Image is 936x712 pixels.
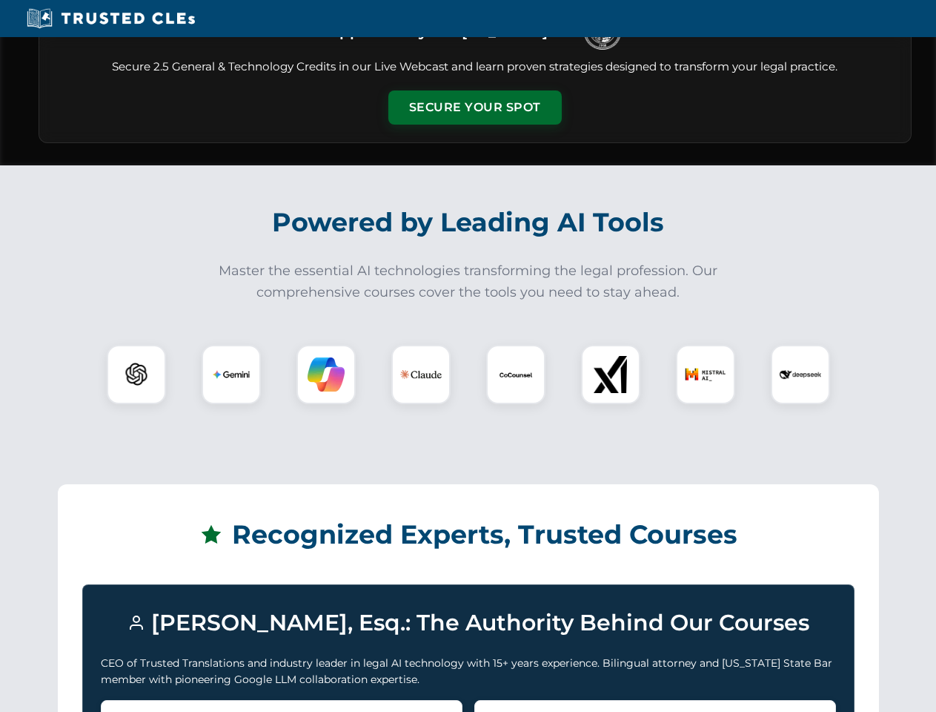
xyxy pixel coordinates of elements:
[82,509,854,561] h2: Recognized Experts, Trusted Courses
[57,59,893,76] p: Secure 2.5 General & Technology Credits in our Live Webcast and learn proven strategies designed ...
[581,345,640,404] div: xAI
[308,356,345,393] img: Copilot Logo
[388,90,562,125] button: Secure Your Spot
[209,260,728,303] p: Master the essential AI technologies transforming the legal profession. Our comprehensive courses...
[58,197,879,248] h2: Powered by Leading AI Tools
[202,345,261,404] div: Gemini
[296,345,356,404] div: Copilot
[22,7,199,30] img: Trusted CLEs
[400,354,442,395] img: Claude Logo
[486,345,545,404] div: CoCounsel
[391,345,451,404] div: Claude
[213,356,250,393] img: Gemini Logo
[676,345,735,404] div: Mistral AI
[115,353,158,396] img: ChatGPT Logo
[497,356,534,393] img: CoCounsel Logo
[592,356,629,393] img: xAI Logo
[780,354,821,395] img: DeepSeek Logo
[107,345,166,404] div: ChatGPT
[101,655,836,688] p: CEO of Trusted Translations and industry leader in legal AI technology with 15+ years experience....
[101,603,836,643] h3: [PERSON_NAME], Esq.: The Authority Behind Our Courses
[685,354,726,395] img: Mistral AI Logo
[771,345,830,404] div: DeepSeek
